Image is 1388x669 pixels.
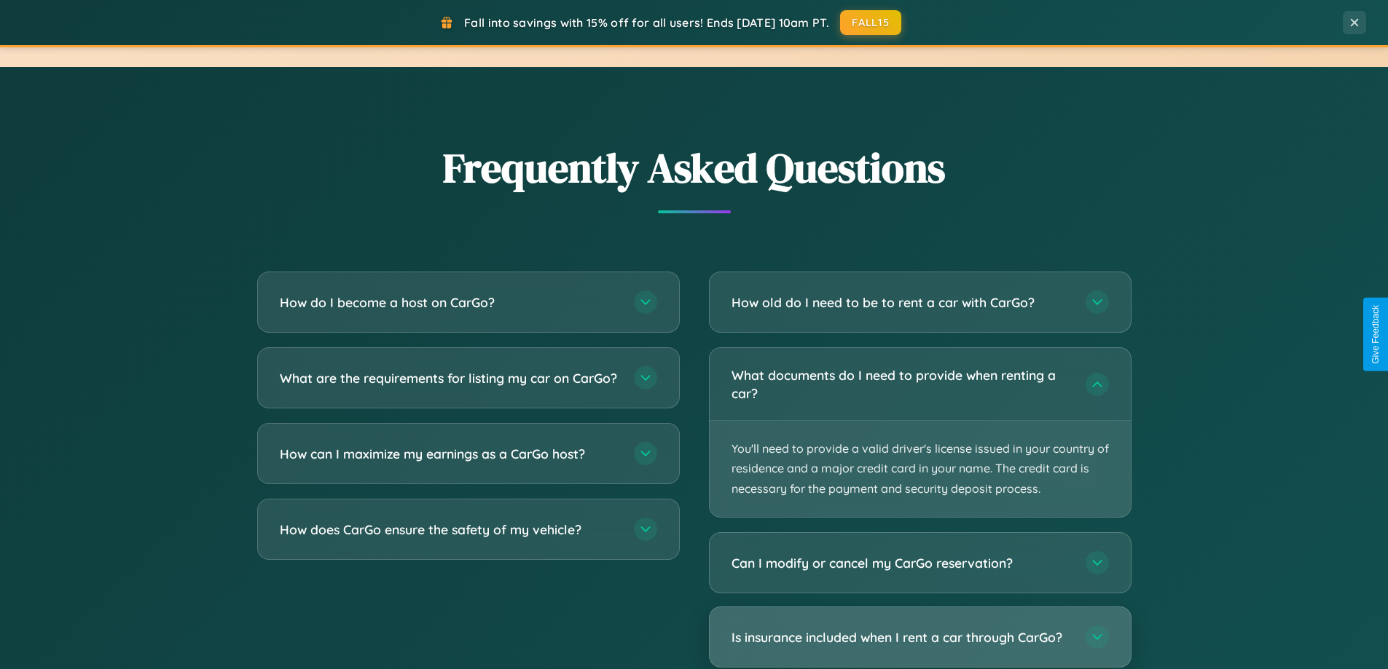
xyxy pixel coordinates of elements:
h2: Frequently Asked Questions [257,140,1132,196]
div: Give Feedback [1371,305,1381,364]
h3: How can I maximize my earnings as a CarGo host? [280,445,619,463]
h3: What documents do I need to provide when renting a car? [732,366,1071,402]
h3: How old do I need to be to rent a car with CarGo? [732,293,1071,312]
h3: What are the requirements for listing my car on CarGo? [280,369,619,387]
h3: Is insurance included when I rent a car through CarGo? [732,628,1071,646]
button: FALL15 [840,10,901,35]
h3: Can I modify or cancel my CarGo reservation? [732,554,1071,572]
p: You'll need to provide a valid driver's license issued in your country of residence and a major c... [710,421,1131,517]
h3: How does CarGo ensure the safety of my vehicle? [280,520,619,539]
span: Fall into savings with 15% off for all users! Ends [DATE] 10am PT. [464,15,829,30]
h3: How do I become a host on CarGo? [280,293,619,312]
